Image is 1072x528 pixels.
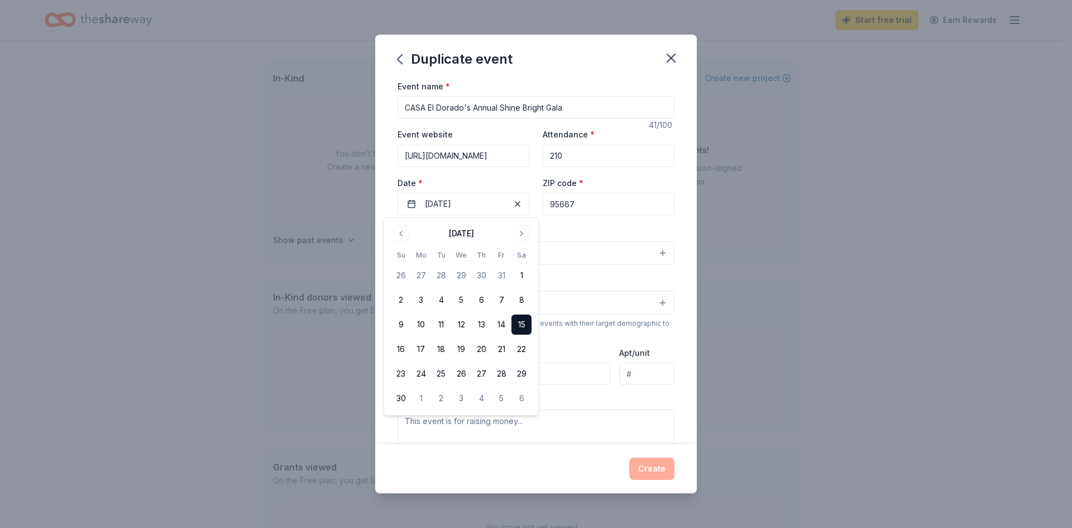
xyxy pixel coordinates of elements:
[398,145,529,167] input: https://www...
[543,193,674,215] input: 12345 (U.S. only)
[451,249,471,261] th: Wednesday
[451,315,471,335] button: 12
[471,364,491,384] button: 27
[471,249,491,261] th: Thursday
[411,249,431,261] th: Monday
[491,290,511,310] button: 7
[491,339,511,359] button: 21
[391,339,411,359] button: 16
[471,265,491,286] button: 30
[398,96,674,118] input: Spring Fundraiser
[411,315,431,335] button: 10
[491,315,511,335] button: 14
[471,339,491,359] button: 20
[491,364,511,384] button: 28
[431,290,451,310] button: 4
[391,249,411,261] th: Sunday
[411,339,431,359] button: 17
[511,249,532,261] th: Saturday
[393,226,409,241] button: Go to previous month
[431,388,451,408] button: 2
[451,339,471,359] button: 19
[411,265,431,286] button: 27
[511,315,532,335] button: 15
[451,388,471,408] button: 3
[398,193,529,215] button: [DATE]
[471,315,491,335] button: 13
[471,388,491,408] button: 4
[411,388,431,408] button: 1
[398,81,450,92] label: Event name
[451,265,471,286] button: 29
[391,388,411,408] button: 30
[451,290,471,310] button: 5
[431,315,451,335] button: 11
[431,339,451,359] button: 18
[451,364,471,384] button: 26
[514,226,529,241] button: Go to next month
[431,249,451,261] th: Tuesday
[619,363,674,385] input: #
[543,145,674,167] input: 20
[511,388,532,408] button: 6
[411,290,431,310] button: 3
[491,265,511,286] button: 31
[431,364,451,384] button: 25
[449,227,474,240] div: [DATE]
[543,129,595,140] label: Attendance
[619,348,650,359] label: Apt/unit
[431,265,451,286] button: 28
[391,364,411,384] button: 23
[411,364,431,384] button: 24
[471,290,491,310] button: 6
[511,339,532,359] button: 22
[543,178,583,189] label: ZIP code
[398,129,453,140] label: Event website
[649,118,674,132] div: 41 /100
[511,290,532,310] button: 8
[511,364,532,384] button: 29
[398,178,529,189] label: Date
[391,290,411,310] button: 2
[491,249,511,261] th: Friday
[511,265,532,286] button: 1
[391,315,411,335] button: 9
[491,388,511,408] button: 5
[398,50,513,68] div: Duplicate event
[391,265,411,286] button: 26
